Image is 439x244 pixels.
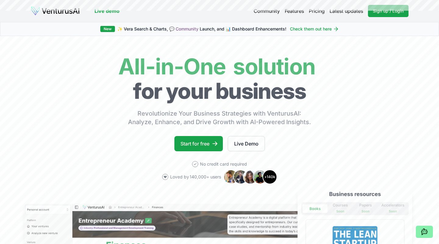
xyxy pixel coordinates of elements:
[117,26,286,32] span: ✨ Vera Search & Charts, 💬 Launch, and 📊 Dashboard Enhancements!
[228,136,265,151] a: Live Demo
[309,7,325,15] a: Pricing
[30,6,80,16] img: logo
[290,26,339,32] a: Check them out here
[330,7,363,15] a: Latest updates
[285,7,304,15] a: Features
[95,7,120,15] a: Live demo
[233,170,248,184] img: Avatar 2
[253,170,267,184] img: Avatar 4
[174,136,223,151] a: Start for free
[176,26,198,31] a: Community
[100,26,115,32] div: New
[373,8,404,14] span: Sign up / Login
[243,170,258,184] img: Avatar 3
[254,7,280,15] a: Community
[368,5,409,17] a: Sign up / Login
[223,170,238,184] img: Avatar 1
